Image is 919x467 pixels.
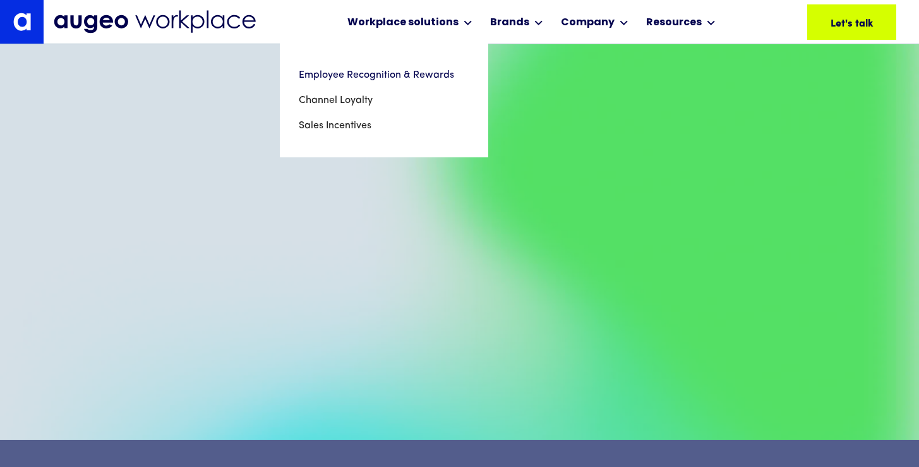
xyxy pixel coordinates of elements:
[646,15,702,30] div: Resources
[13,13,31,30] img: Augeo's "a" monogram decorative logo in white.
[347,15,459,30] div: Workplace solutions
[490,15,529,30] div: Brands
[299,63,469,88] a: Employee Recognition & Rewards
[280,44,488,157] nav: Workplace solutions
[299,113,469,138] a: Sales Incentives
[299,88,469,113] a: Channel Loyalty
[807,4,896,40] a: Let's talk
[54,10,256,33] img: Augeo Workplace business unit full logo in mignight blue.
[561,15,615,30] div: Company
